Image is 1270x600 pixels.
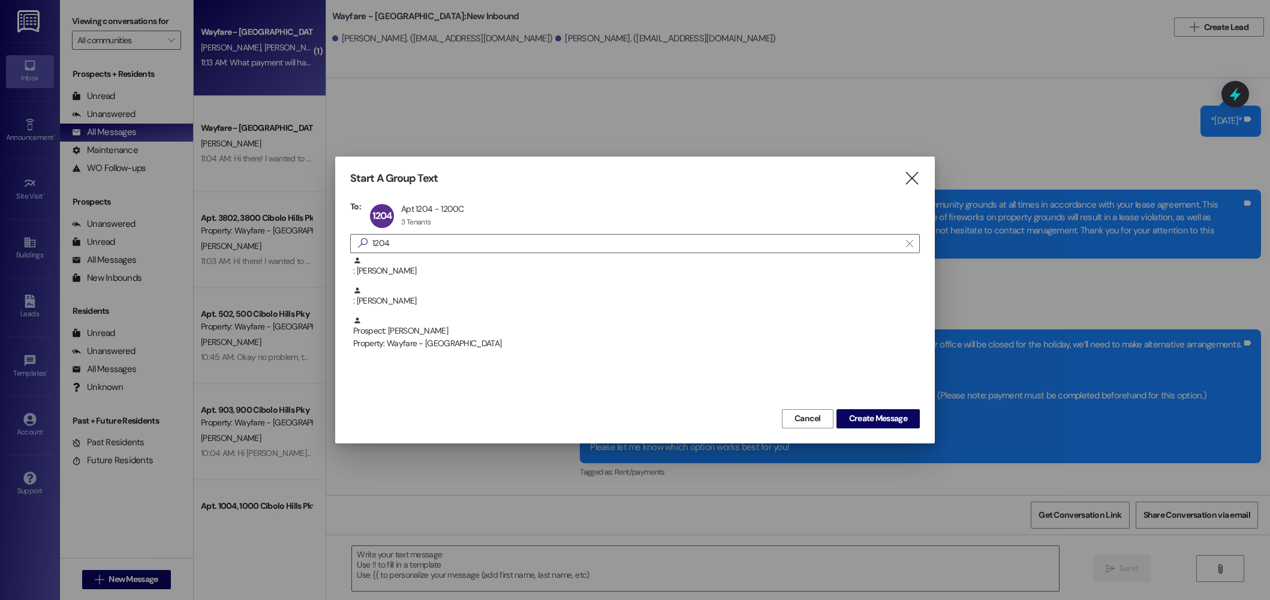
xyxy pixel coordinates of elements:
div: Prospect: [PERSON_NAME] [353,316,920,350]
span: Cancel [794,412,821,425]
div: Prospect: [PERSON_NAME]Property: Wayfare - [GEOGRAPHIC_DATA] [350,316,920,346]
div: : [PERSON_NAME] [350,256,920,286]
i:  [904,172,920,185]
button: Create Message [836,409,920,428]
div: : [PERSON_NAME] [350,286,920,316]
button: Cancel [782,409,833,428]
div: : [PERSON_NAME] [353,256,920,277]
div: 3 Tenants [401,217,431,227]
span: Create Message [849,412,907,425]
input: Search for any contact or apartment [372,235,900,252]
h3: Start A Group Text [350,172,438,185]
h3: To: [350,201,361,212]
i:  [906,239,913,248]
i:  [353,237,372,250]
span: 1204 [372,209,392,222]
button: Clear text [900,235,919,253]
div: Apt 1204 - 1200C [401,203,464,214]
div: Property: Wayfare - [GEOGRAPHIC_DATA] [353,337,920,350]
div: : [PERSON_NAME] [353,286,920,307]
